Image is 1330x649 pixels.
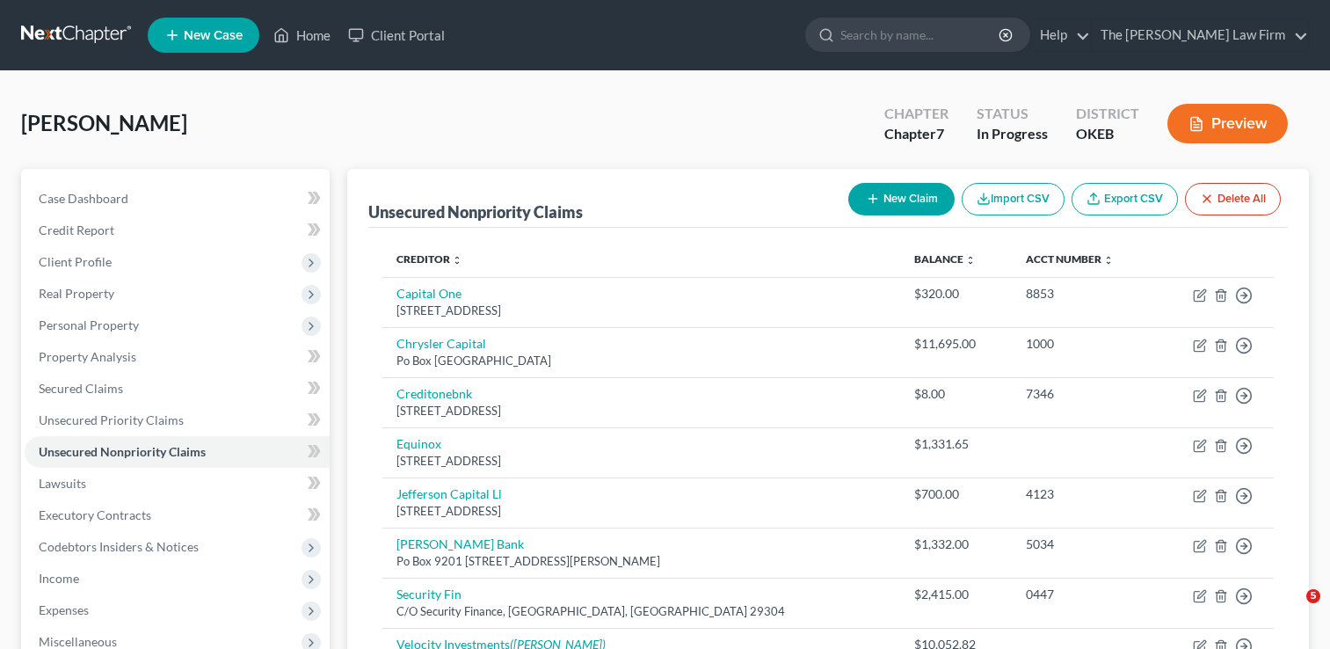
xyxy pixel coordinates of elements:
[914,285,998,303] div: $320.00
[914,536,998,553] div: $1,332.00
[1270,589,1312,631] iframe: Intercom live chat
[1026,335,1142,353] div: 1000
[39,317,139,332] span: Personal Property
[396,252,462,266] a: Creditor unfold_more
[39,412,184,427] span: Unsecured Priority Claims
[396,503,886,520] div: [STREET_ADDRESS]
[1026,385,1142,403] div: 7346
[39,571,79,586] span: Income
[25,341,330,373] a: Property Analysis
[396,587,462,602] a: Security Fin
[1031,19,1090,51] a: Help
[1026,252,1114,266] a: Acct Number unfold_more
[1306,589,1320,603] span: 5
[1185,183,1281,215] button: Delete All
[39,381,123,396] span: Secured Claims
[884,104,948,124] div: Chapter
[39,191,128,206] span: Case Dashboard
[914,335,998,353] div: $11,695.00
[25,500,330,531] a: Executory Contracts
[1026,536,1142,553] div: 5034
[914,435,998,453] div: $1,331.65
[884,124,948,144] div: Chapter
[25,405,330,436] a: Unsecured Priority Claims
[25,215,330,246] a: Credit Report
[39,222,114,237] span: Credit Report
[39,602,89,617] span: Expenses
[39,634,117,649] span: Miscellaneous
[396,603,886,620] div: C/O Security Finance, [GEOGRAPHIC_DATA], [GEOGRAPHIC_DATA] 29304
[265,19,339,51] a: Home
[1076,104,1139,124] div: District
[25,373,330,405] a: Secured Claims
[914,586,998,603] div: $2,415.00
[914,385,998,403] div: $8.00
[1103,255,1114,266] i: unfold_more
[39,476,86,491] span: Lawsuits
[396,353,886,369] div: Po Box [GEOGRAPHIC_DATA]
[1026,586,1142,603] div: 0447
[396,453,886,470] div: [STREET_ADDRESS]
[396,536,524,551] a: [PERSON_NAME] Bank
[914,252,976,266] a: Balance unfold_more
[396,403,886,419] div: [STREET_ADDRESS]
[25,436,330,468] a: Unsecured Nonpriority Claims
[396,386,472,401] a: Creditonebnk
[368,201,583,222] div: Unsecured Nonpriority Claims
[184,29,243,42] span: New Case
[977,124,1048,144] div: In Progress
[452,255,462,266] i: unfold_more
[840,18,1001,51] input: Search by name...
[1092,19,1308,51] a: The [PERSON_NAME] Law Firm
[396,486,502,501] a: Jefferson Capital Ll
[848,183,955,215] button: New Claim
[1072,183,1178,215] a: Export CSV
[39,507,151,522] span: Executory Contracts
[39,254,112,269] span: Client Profile
[396,436,441,451] a: Equinox
[965,255,976,266] i: unfold_more
[396,336,486,351] a: Chrysler Capital
[1167,104,1288,143] button: Preview
[1076,124,1139,144] div: OKEB
[396,286,462,301] a: Capital One
[1026,285,1142,303] div: 8853
[1026,485,1142,503] div: 4123
[39,444,206,459] span: Unsecured Nonpriority Claims
[977,104,1048,124] div: Status
[39,539,199,554] span: Codebtors Insiders & Notices
[39,349,136,364] span: Property Analysis
[396,303,886,319] div: [STREET_ADDRESS]
[39,286,114,301] span: Real Property
[25,183,330,215] a: Case Dashboard
[936,125,944,142] span: 7
[25,468,330,500] a: Lawsuits
[396,553,886,570] div: Po Box 9201 [STREET_ADDRESS][PERSON_NAME]
[962,183,1065,215] button: Import CSV
[21,110,187,135] span: [PERSON_NAME]
[914,485,998,503] div: $700.00
[339,19,454,51] a: Client Portal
